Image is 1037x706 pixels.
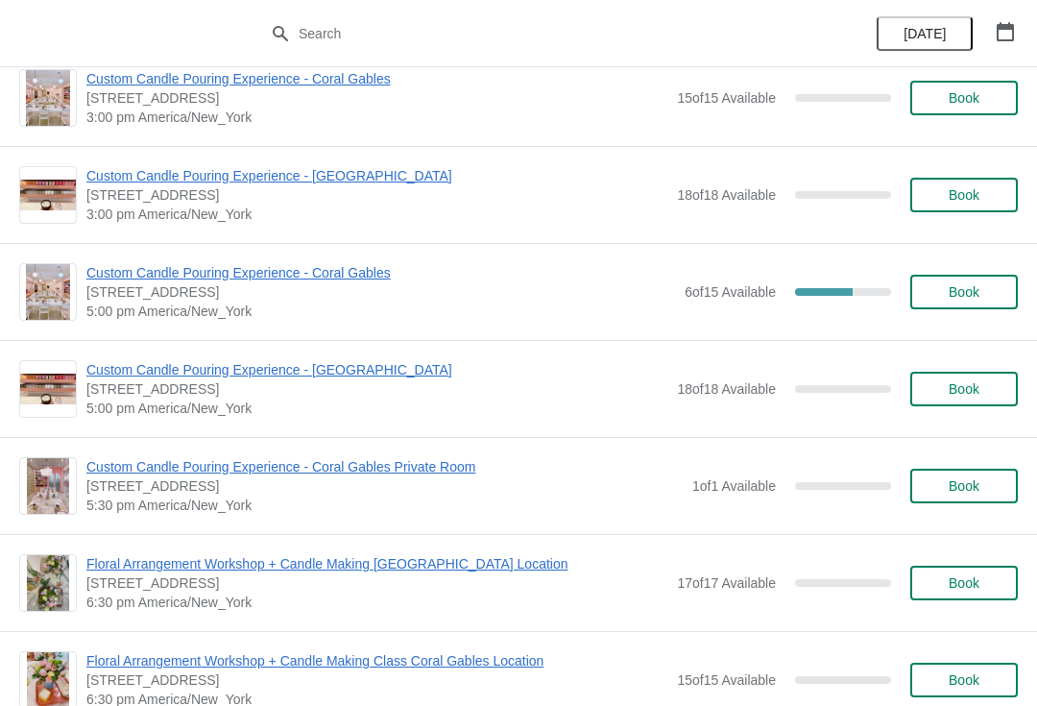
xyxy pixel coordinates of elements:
button: Book [910,663,1018,697]
span: 5:00 pm America/New_York [86,302,675,321]
button: Book [910,372,1018,406]
span: Book [949,90,979,106]
span: Book [949,284,979,300]
span: 17 of 17 Available [677,575,776,591]
span: Custom Candle Pouring Experience - Coral Gables [86,69,667,88]
span: Floral Arrangement Workshop + Candle Making Class Coral Gables Location [86,651,667,670]
span: [STREET_ADDRESS] [86,573,667,593]
img: Custom Candle Pouring Experience - Fort Lauderdale | 914 East Las Olas Boulevard, Fort Lauderdale... [20,374,76,405]
span: Custom Candle Pouring Experience - Coral Gables [86,263,675,282]
span: Custom Candle Pouring Experience - [GEOGRAPHIC_DATA] [86,166,667,185]
button: [DATE] [877,16,973,51]
img: Custom Candle Pouring Experience - Coral Gables | 154 Giralda Avenue, Coral Gables, FL, USA | 5:0... [26,264,71,320]
span: [STREET_ADDRESS] [86,88,667,108]
span: 15 of 15 Available [677,672,776,688]
img: Custom Candle Pouring Experience - Fort Lauderdale | 914 East Las Olas Boulevard, Fort Lauderdale... [20,180,76,211]
span: 6:30 pm America/New_York [86,593,667,612]
img: Floral Arrangement Workshop + Candle Making Fort Lauderdale Location | 914 East Las Olas Boulevar... [27,555,69,611]
span: Floral Arrangement Workshop + Candle Making [GEOGRAPHIC_DATA] Location [86,554,667,573]
span: 6 of 15 Available [685,284,776,300]
span: [STREET_ADDRESS] [86,282,675,302]
img: Custom Candle Pouring Experience - Coral Gables | 154 Giralda Avenue, Coral Gables, FL, USA | 3:0... [26,70,71,126]
span: Book [949,575,979,591]
span: [STREET_ADDRESS] [86,670,667,690]
img: Custom Candle Pouring Experience - Coral Gables Private Room | 154 Giralda Avenue, Coral Gables, ... [27,458,69,514]
span: 3:00 pm America/New_York [86,108,667,127]
span: 18 of 18 Available [677,187,776,203]
span: 3:00 pm America/New_York [86,205,667,224]
span: [STREET_ADDRESS] [86,476,683,496]
span: 18 of 18 Available [677,381,776,397]
button: Book [910,81,1018,115]
span: [STREET_ADDRESS] [86,379,667,399]
button: Book [910,469,1018,503]
span: 5:00 pm America/New_York [86,399,667,418]
span: Book [949,478,979,494]
span: [DATE] [904,26,946,41]
span: 5:30 pm America/New_York [86,496,683,515]
span: Book [949,672,979,688]
span: [STREET_ADDRESS] [86,185,667,205]
span: Custom Candle Pouring Experience - Coral Gables Private Room [86,457,683,476]
span: 1 of 1 Available [692,478,776,494]
button: Book [910,275,1018,309]
button: Book [910,566,1018,600]
span: 15 of 15 Available [677,90,776,106]
span: Book [949,187,979,203]
span: Custom Candle Pouring Experience - [GEOGRAPHIC_DATA] [86,360,667,379]
span: Book [949,381,979,397]
button: Book [910,178,1018,212]
input: Search [298,16,778,51]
